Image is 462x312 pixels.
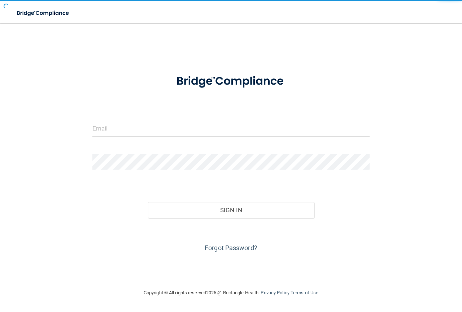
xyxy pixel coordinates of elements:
img: bridge_compliance_login_screen.278c3ca4.svg [11,6,76,21]
input: Email [92,120,370,137]
a: Privacy Policy [261,290,289,295]
a: Forgot Password? [205,244,257,252]
div: Copyright © All rights reserved 2025 @ Rectangle Health | | [99,281,363,304]
img: bridge_compliance_login_screen.278c3ca4.svg [165,67,298,96]
button: Sign In [148,202,314,218]
a: Terms of Use [291,290,318,295]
